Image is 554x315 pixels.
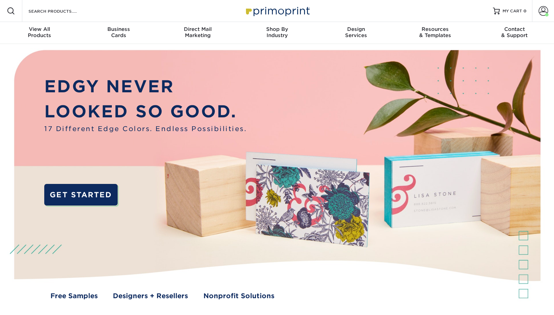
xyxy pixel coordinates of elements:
[317,26,396,32] span: Design
[50,291,98,301] a: Free Samples
[28,7,95,15] input: SEARCH PRODUCTS.....
[44,99,247,124] p: LOOKED SO GOOD.
[317,26,396,38] div: Services
[237,26,317,32] span: Shop By
[79,26,158,38] div: Cards
[44,184,117,206] a: GET STARTED
[44,74,247,99] p: EDGY NEVER
[475,22,554,44] a: Contact& Support
[396,26,475,32] span: Resources
[243,3,311,18] img: Primoprint
[523,9,527,13] span: 0
[475,26,554,38] div: & Support
[503,8,522,14] span: MY CART
[396,26,475,38] div: & Templates
[113,291,188,301] a: Designers + Resellers
[158,26,237,32] span: Direct Mail
[203,291,274,301] a: Nonprofit Solutions
[237,22,317,44] a: Shop ByIndustry
[79,22,158,44] a: BusinessCards
[317,22,396,44] a: DesignServices
[158,22,237,44] a: Direct MailMarketing
[79,26,158,32] span: Business
[44,124,247,134] span: 17 Different Edge Colors. Endless Possibilities.
[475,26,554,32] span: Contact
[158,26,237,38] div: Marketing
[237,26,317,38] div: Industry
[396,22,475,44] a: Resources& Templates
